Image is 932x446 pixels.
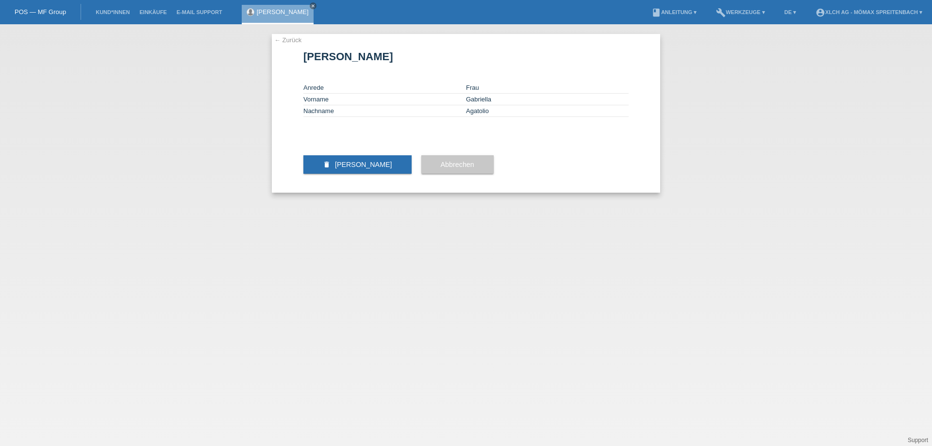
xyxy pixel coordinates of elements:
a: Einkäufe [134,9,171,15]
i: build [716,8,726,17]
td: Gabriella [466,94,629,105]
td: Agatolio [466,105,629,117]
a: Kund*innen [91,9,134,15]
h1: [PERSON_NAME] [303,50,629,63]
a: bookAnleitung ▾ [647,9,701,15]
button: Abbrechen [421,155,494,174]
a: buildWerkzeuge ▾ [711,9,770,15]
i: account_circle [815,8,825,17]
td: Anrede [303,82,466,94]
a: ← Zurück [274,36,301,44]
a: E-Mail Support [172,9,227,15]
a: close [310,2,316,9]
i: delete [323,161,331,168]
i: close [311,3,316,8]
a: [PERSON_NAME] [257,8,309,16]
i: book [651,8,661,17]
span: [PERSON_NAME] [335,161,392,168]
a: DE ▾ [780,9,801,15]
a: POS — MF Group [15,8,66,16]
td: Vorname [303,94,466,105]
a: account_circleXLCH AG - Mömax Spreitenbach ▾ [811,9,927,15]
span: Abbrechen [441,161,474,168]
button: delete [PERSON_NAME] [303,155,412,174]
td: Nachname [303,105,466,117]
td: Frau [466,82,629,94]
a: Support [908,437,928,444]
